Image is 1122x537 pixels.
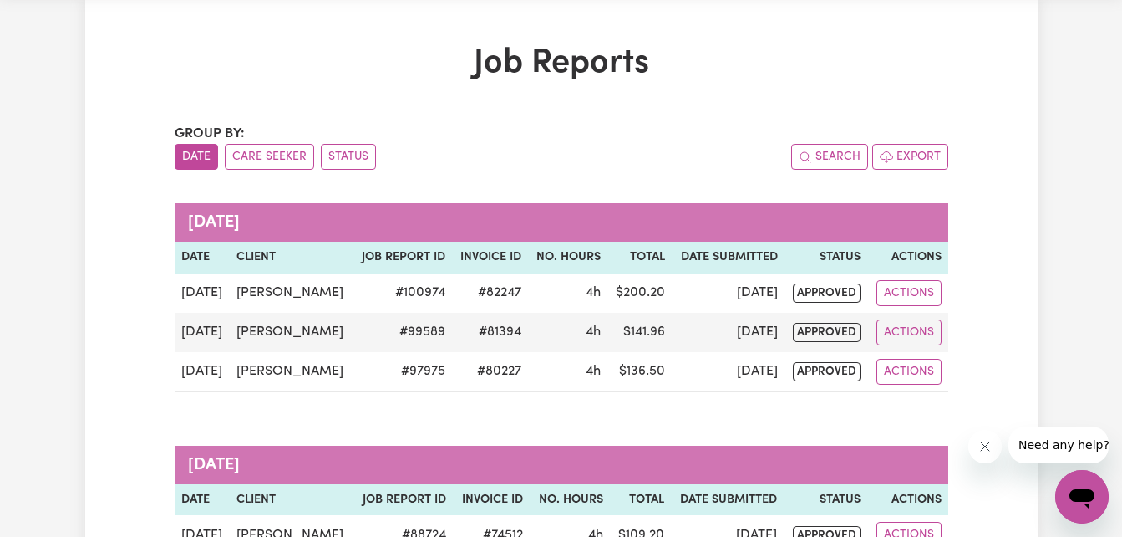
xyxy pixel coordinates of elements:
button: Search [791,144,868,170]
td: [DATE] [175,313,231,352]
td: $ 200.20 [607,274,672,313]
td: [PERSON_NAME] [230,313,353,352]
th: Invoice ID [452,242,528,274]
td: #82247 [452,274,528,313]
td: #80227 [452,352,528,392]
th: Status [784,242,867,274]
th: Job Report ID [353,484,453,516]
td: $ 136.50 [607,352,672,392]
td: $ 141.96 [607,313,672,352]
td: # 99589 [353,313,452,352]
span: Group by: [175,127,245,141]
th: Total [607,242,672,274]
span: 4 hours [586,286,601,299]
td: [DATE] [672,274,784,313]
td: [DATE] [175,352,231,392]
td: # 97975 [353,352,452,392]
span: approved [793,284,861,303]
td: [PERSON_NAME] [230,274,353,313]
button: Export [872,144,948,170]
iframe: Button to launch messaging window [1055,470,1109,524]
th: Date [175,242,231,274]
button: sort invoices by date [175,144,218,170]
span: 4 hours [586,365,601,378]
button: Actions [876,359,942,385]
td: [DATE] [672,352,784,392]
th: Job Report ID [353,242,452,274]
iframe: Message from company [1008,427,1109,463]
th: Status [784,484,867,516]
th: Actions [867,242,947,274]
th: Date Submitted [672,242,784,274]
th: Date [175,484,231,516]
button: sort invoices by care seeker [225,144,314,170]
td: # 100974 [353,274,452,313]
th: Invoice ID [453,484,529,516]
th: No. Hours [528,242,607,274]
td: [DATE] [175,274,231,313]
td: [DATE] [672,313,784,352]
th: Actions [867,484,948,516]
caption: [DATE] [175,203,948,242]
span: approved [793,323,861,342]
button: Actions [876,280,942,306]
span: Need any help? [10,12,101,25]
button: sort invoices by paid status [321,144,376,170]
h1: Job Reports [175,43,948,84]
iframe: Close message [968,430,1002,463]
td: #81394 [452,313,528,352]
th: Client [230,484,353,516]
th: Date Submitted [671,484,784,516]
th: Client [230,242,353,274]
span: 4 hours [586,325,601,339]
td: [PERSON_NAME] [230,352,353,392]
caption: [DATE] [175,446,948,484]
th: Total [610,484,671,516]
th: No. Hours [530,484,610,516]
span: approved [793,362,861,381]
button: Actions [876,320,942,345]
